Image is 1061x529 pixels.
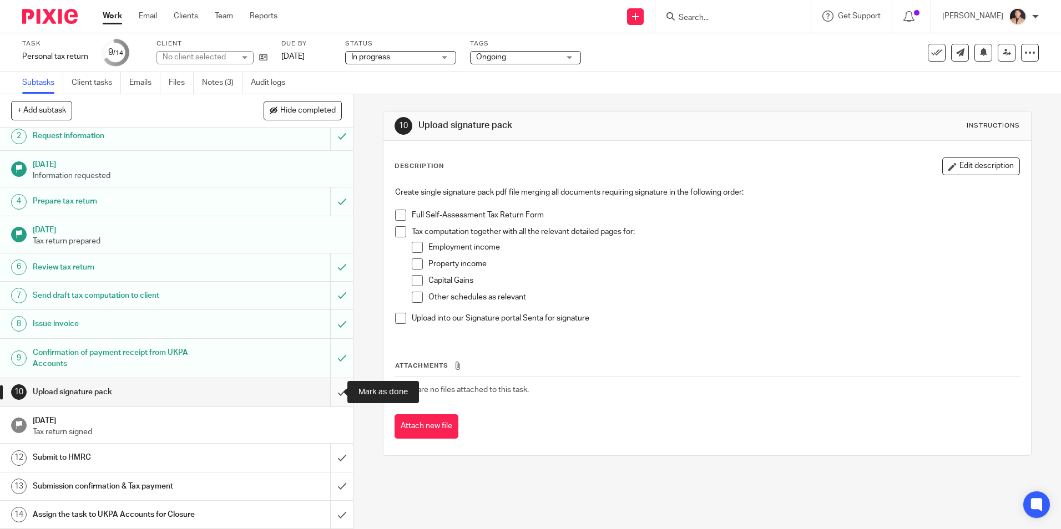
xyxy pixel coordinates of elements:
p: Tax return signed [33,426,342,438]
a: Clients [174,11,198,22]
div: Personal tax return [22,51,88,62]
a: Subtasks [22,72,63,94]
small: /14 [113,50,123,56]
div: 9 [108,46,123,59]
h1: Request information [33,128,224,144]
h1: Submission confirmation & Tax payment [33,478,224,495]
div: Instructions [967,121,1020,130]
p: Information requested [33,170,342,181]
label: Client [156,39,267,48]
div: 8 [11,316,27,332]
p: Create single signature pack pdf file merging all documents requiring signature in the following ... [395,187,1019,198]
p: Upload into our Signature portal Senta for signature [412,313,1019,324]
h1: Submit to HMRC [33,449,224,466]
a: Files [169,72,194,94]
a: Client tasks [72,72,121,94]
h1: Send draft tax computation to client [33,287,224,304]
span: In progress [351,53,390,61]
h1: Assign the task to UKPA Accounts for Closure [33,506,224,523]
p: [PERSON_NAME] [942,11,1003,22]
button: + Add subtask [11,101,72,120]
a: Team [215,11,233,22]
span: [DATE] [281,53,305,60]
span: Hide completed [280,106,336,115]
p: Other schedules as relevant [428,292,1019,303]
div: No client selected [163,52,235,63]
h1: Upload signature pack [33,384,224,400]
p: Description [395,162,444,171]
h1: Confirmation of payment receipt from UKPA Accounts [33,344,224,373]
label: Task [22,39,88,48]
p: Property income [428,258,1019,269]
p: Employment income [428,242,1019,253]
span: Ongoing [476,53,506,61]
button: Hide completed [264,101,342,120]
button: Attach new file [395,414,458,439]
div: 7 [11,288,27,303]
div: 12 [11,450,27,466]
div: 6 [11,260,27,275]
label: Tags [470,39,581,48]
div: 2 [11,129,27,144]
div: 14 [11,507,27,522]
div: 9 [11,350,27,366]
label: Due by [281,39,331,48]
h1: [DATE] [33,222,342,236]
h1: [DATE] [33,413,342,426]
a: Work [103,11,122,22]
img: Nikhil%20(2).jpg [1009,8,1027,26]
h1: Issue invoice [33,316,224,332]
p: Full Self-Assessment Tax Return Form [412,210,1019,221]
p: Capital Gains [428,275,1019,286]
span: Get Support [838,12,881,20]
span: There are no files attached to this task. [395,386,529,394]
input: Search [678,13,777,23]
a: Notes (3) [202,72,242,94]
a: Emails [129,72,160,94]
h1: Prepare tax return [33,193,224,210]
label: Status [345,39,456,48]
a: Audit logs [251,72,294,94]
div: 10 [395,117,412,135]
img: Pixie [22,9,78,24]
span: Attachments [395,363,448,369]
p: Tax return prepared [33,236,342,247]
h1: Review tax return [33,259,224,276]
a: Email [139,11,157,22]
div: 4 [11,194,27,210]
p: Tax computation together with all the relevant detailed pages for: [412,226,1019,237]
a: Reports [250,11,277,22]
button: Edit description [942,157,1020,175]
h1: Upload signature pack [418,120,731,131]
div: 13 [11,479,27,494]
div: 10 [11,384,27,400]
h1: [DATE] [33,156,342,170]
